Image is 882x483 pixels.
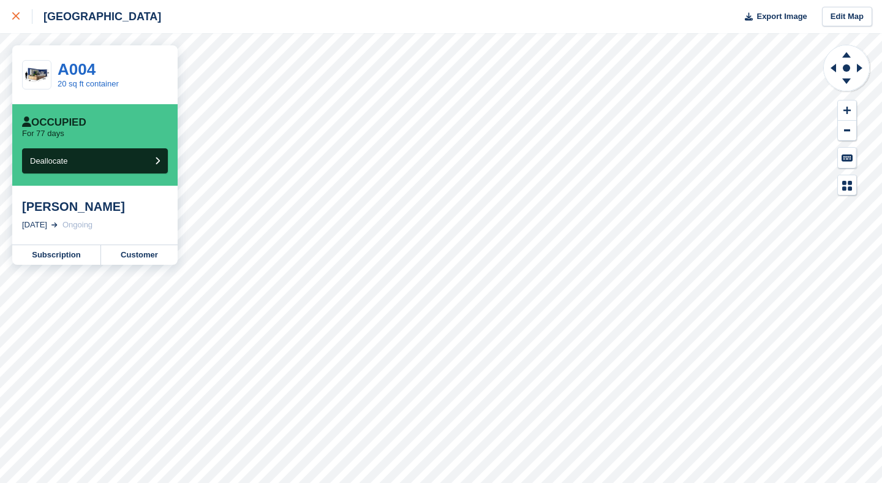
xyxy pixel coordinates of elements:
button: Zoom In [838,101,856,121]
button: Zoom Out [838,121,856,141]
a: A004 [58,60,96,78]
button: Export Image [737,7,807,27]
a: Edit Map [822,7,872,27]
span: Export Image [756,10,807,23]
div: [PERSON_NAME] [22,199,168,214]
a: Subscription [12,245,101,265]
span: Deallocate [30,156,67,165]
div: [GEOGRAPHIC_DATA] [32,9,161,24]
button: Map Legend [838,175,856,196]
a: Customer [101,245,178,265]
p: For 77 days [22,129,64,139]
a: 20 sq ft container [58,79,119,88]
div: Ongoing [62,219,92,231]
img: 20-ft-container%20(8).jpg [23,64,51,86]
img: arrow-right-light-icn-cde0832a797a2874e46488d9cf13f60e5c3a73dbe684e267c42b8395dfbc2abf.svg [51,222,58,227]
button: Deallocate [22,148,168,173]
button: Keyboard Shortcuts [838,148,856,168]
div: Occupied [22,116,86,129]
div: [DATE] [22,219,47,231]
